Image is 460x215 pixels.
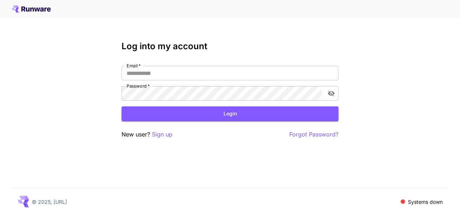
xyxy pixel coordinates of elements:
label: Password [127,83,150,89]
label: Email [127,63,141,69]
p: Systems down [408,198,443,206]
button: toggle password visibility [325,87,338,100]
button: Forgot Password? [289,130,338,139]
h3: Log into my account [122,41,338,51]
button: Login [122,106,338,121]
p: New user? [122,130,172,139]
p: © 2025, [URL] [32,198,67,206]
button: Sign up [152,130,172,139]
